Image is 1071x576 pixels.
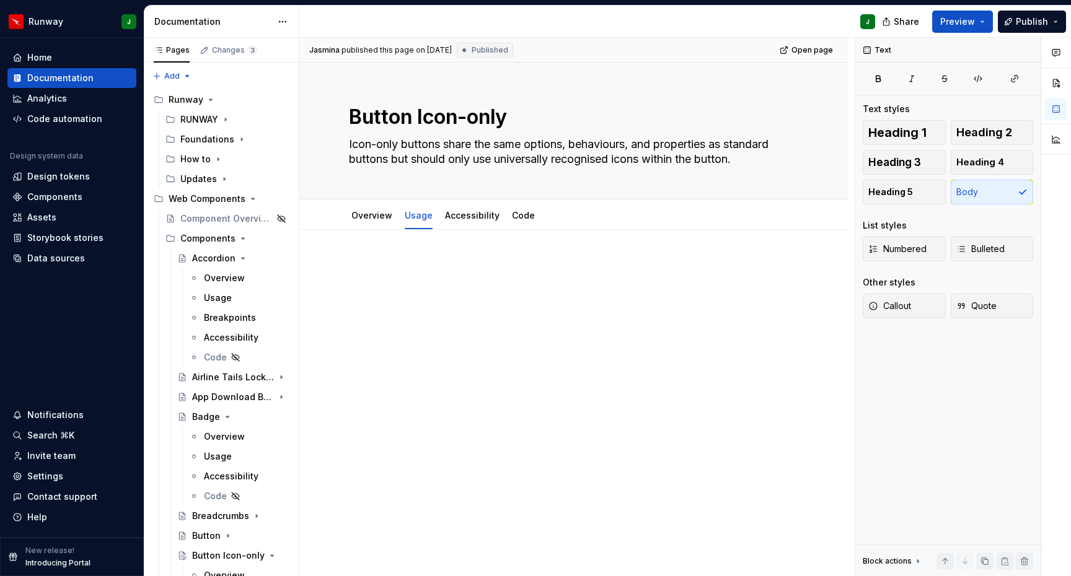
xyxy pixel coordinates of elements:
span: Publish [1016,15,1048,28]
span: Heading 2 [956,126,1012,139]
a: Code [512,210,535,220]
a: Usage [184,447,294,466]
a: Analytics [7,89,136,108]
button: Search ⌘K [7,425,136,445]
a: Button Icon-only [172,546,294,565]
div: Pages [154,45,190,55]
p: New release! [25,546,74,556]
div: Accessibility [440,202,505,228]
a: Code automation [7,109,136,129]
button: Heading 1 [863,120,946,145]
div: Accordion [192,252,236,264]
div: Badge [192,411,220,423]
div: Runway [169,94,203,106]
span: Preview [940,15,975,28]
div: Data sources [27,252,85,264]
span: Callout [868,300,911,312]
div: Components [161,229,294,248]
div: Usage [400,202,438,228]
div: Foundations [180,133,234,146]
div: Runway [29,15,63,28]
a: Overview [184,427,294,447]
span: Numbered [868,243,927,255]
div: Help [27,511,47,523]
div: Storybook stories [27,232,104,244]
a: Overview [184,268,294,288]
a: Component Overview [161,209,294,229]
div: Search ⌘K [27,429,74,442]
button: Heading 5 [863,180,946,204]
textarea: Icon-only buttons share the same options, behaviours, and properties as standard buttons but shou... [346,134,796,169]
a: Design tokens [7,167,136,186]
span: Share [894,15,919,28]
div: Usage [204,292,232,304]
div: Breadcrumbs [192,510,249,522]
button: Heading 2 [951,120,1034,145]
div: J [866,17,870,27]
div: Component Overview [180,212,273,225]
div: Other styles [863,276,915,289]
div: Accessibility [204,331,258,344]
a: Button [172,526,294,546]
a: Usage [405,210,433,220]
button: Callout [863,294,946,318]
a: Storybook stories [7,228,136,248]
div: App Download Button [192,391,274,403]
span: Bulleted [956,243,1005,255]
div: How to [161,149,294,169]
div: Analytics [27,92,67,105]
div: List styles [863,219,907,232]
span: Quote [956,300,997,312]
div: Runway [149,90,294,110]
a: Airline Tails Lockup [172,367,294,387]
span: Published [472,45,508,55]
div: Settings [27,470,63,482]
a: Accessibility [445,210,500,220]
div: Block actions [863,552,923,570]
button: Numbered [863,237,946,261]
div: RUNWAY [180,113,218,126]
div: Text styles [863,103,910,115]
span: Add [164,71,180,81]
div: How to [180,153,211,165]
div: Overview [204,430,245,443]
button: Publish [998,11,1066,33]
div: Button Icon-only [192,549,265,562]
a: Breakpoints [184,308,294,328]
div: Code [204,351,227,364]
div: Overview [204,272,245,284]
span: Heading 3 [868,156,921,168]
div: Web Components [169,193,245,205]
div: Documentation [154,15,271,28]
div: Assets [27,211,56,224]
div: published this page on [DATE] [342,45,452,55]
div: Breakpoints [204,312,256,324]
div: RUNWAY [161,110,294,129]
a: Settings [7,466,136,486]
div: Design system data [10,151,83,161]
div: Components [180,232,236,245]
button: Bulleted [951,237,1034,261]
a: Code [184,486,294,506]
span: Heading 1 [868,126,927,139]
a: Assets [7,207,136,227]
button: Notifications [7,405,136,425]
div: Contact support [27,491,97,503]
a: Documentation [7,68,136,88]
div: Usage [204,450,232,463]
textarea: Button Icon-only [346,102,796,132]
div: Accessibility [204,470,258,482]
div: J [127,17,131,27]
div: Notifications [27,409,84,421]
div: Home [27,51,52,64]
div: Updates [161,169,294,189]
a: Usage [184,288,294,308]
button: Contact support [7,487,136,507]
img: 6b187050-a3ed-48aa-8485-808e17fcee26.png [9,14,24,29]
button: Preview [932,11,993,33]
div: Airline Tails Lockup [192,371,274,383]
span: Heading 5 [868,186,913,198]
div: Updates [180,173,217,185]
button: Heading 3 [863,150,946,175]
a: Invite team [7,446,136,466]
